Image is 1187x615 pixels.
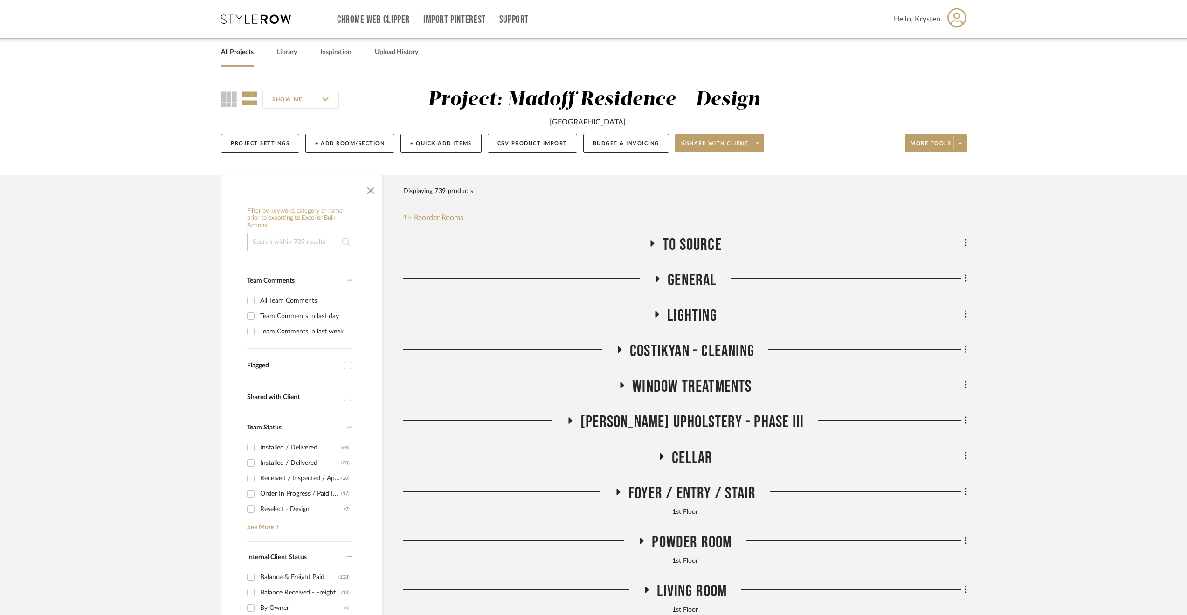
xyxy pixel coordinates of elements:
[361,180,380,198] button: Close
[260,440,341,455] div: Installed / Delivered
[911,140,951,154] span: More tools
[260,309,350,324] div: Team Comments in last day
[630,341,754,361] span: Costikyan - Cleaning
[663,235,722,255] span: To Source
[247,362,339,370] div: Flagged
[337,16,410,24] a: Chrome Web Clipper
[260,486,341,501] div: Order In Progress / Paid In Full w/ Freight, No Balance due
[375,46,418,59] a: Upload History
[403,182,473,200] div: Displaying 739 products
[341,471,350,486] div: (20)
[668,270,716,290] span: General
[423,16,486,24] a: Import Pinterest
[260,293,350,308] div: All Team Comments
[247,207,356,229] h6: Filter by keyword, category or name prior to exporting to Excel or Bulk Actions
[338,570,350,585] div: (128)
[277,46,297,59] a: Library
[628,484,756,504] span: Foyer / Entry / Stair
[260,585,341,600] div: Balance Received - Freight Due
[657,581,727,601] span: Living Room
[672,448,712,468] span: Cellar
[403,212,463,223] button: Reorder Rooms
[247,554,307,560] span: Internal Client Status
[652,532,732,553] span: Powder Room
[428,90,760,110] div: Project: Madoff Residence - Design
[260,502,344,517] div: Reselect - Design
[341,456,350,470] div: (20)
[667,306,717,326] span: Lighting
[675,134,765,152] button: Share with client
[320,46,352,59] a: Inspiration
[260,570,338,585] div: Balance & Freight Paid
[583,134,669,153] button: Budget & Invoicing
[344,502,350,517] div: (9)
[341,585,350,600] div: (13)
[221,46,254,59] a: All Projects
[681,140,749,154] span: Share with client
[260,471,341,486] div: Received / Inspected / Approved
[894,14,940,25] span: Hello, Krysten
[550,117,626,128] div: [GEOGRAPHIC_DATA]
[247,233,356,251] input: Search within 739 results
[245,517,352,532] a: See More +
[247,424,282,431] span: Team Status
[305,134,394,153] button: + Add Room/Section
[632,377,752,397] span: Window Treatments
[341,440,350,455] div: (66)
[488,134,577,153] button: CSV Product Import
[260,324,350,339] div: Team Comments in last week
[247,394,339,401] div: Shared with Client
[580,412,804,432] span: [PERSON_NAME] Upholstery - Phase III
[403,507,967,518] div: 1st Floor
[221,134,299,153] button: Project Settings
[341,486,350,501] div: (17)
[247,277,295,284] span: Team Comments
[400,134,482,153] button: + Quick Add Items
[403,556,967,567] div: 1st Floor
[260,456,341,470] div: Installed / Delivered
[905,134,967,152] button: More tools
[499,16,529,24] a: Support
[414,212,463,223] span: Reorder Rooms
